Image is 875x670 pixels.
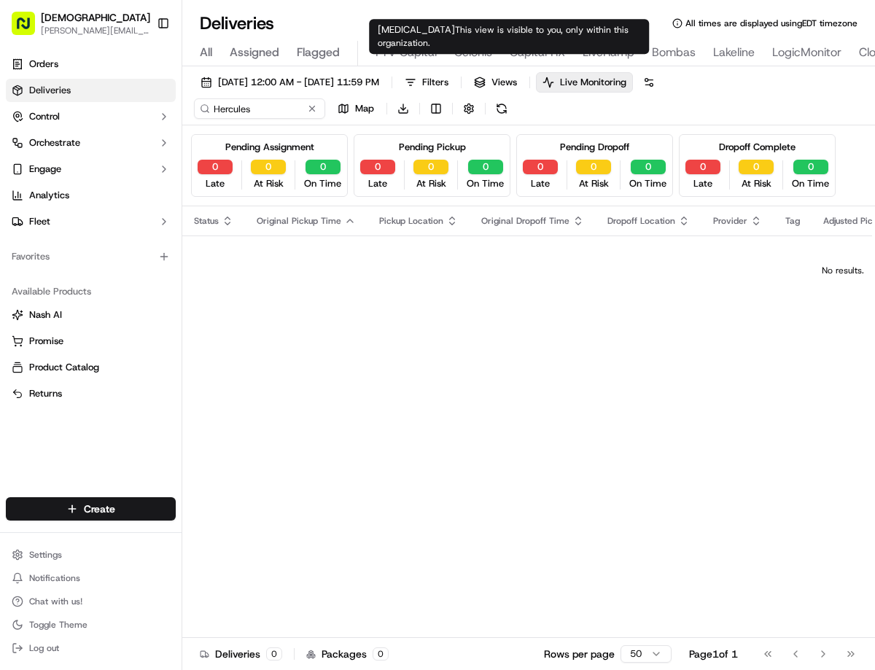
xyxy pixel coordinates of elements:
span: Pickup Location [379,215,443,227]
button: Product Catalog [6,356,176,379]
button: Returns [6,382,176,405]
span: Orders [29,58,58,71]
div: Packages [306,647,389,661]
button: 0 [631,160,666,174]
button: [DATE] 12:00 AM - [DATE] 11:59 PM [194,72,386,93]
p: Rows per page [544,647,615,661]
button: Settings [6,545,176,565]
button: Control [6,105,176,128]
span: Analytics [29,189,69,202]
span: Flagged [297,44,340,61]
span: Nash AI [29,308,62,322]
span: Log out [29,642,59,654]
button: [DEMOGRAPHIC_DATA] [41,10,150,25]
span: At Risk [416,177,446,190]
div: 0 [373,647,389,661]
div: Pending Assignment [225,141,314,154]
button: Filters [398,72,455,93]
span: On Time [304,177,341,190]
button: Engage [6,157,176,181]
button: Toggle Theme [6,615,176,635]
span: Views [491,76,517,89]
button: Log out [6,638,176,658]
span: Control [29,110,60,123]
span: At Risk [742,177,771,190]
a: Returns [12,387,170,400]
button: 0 [685,160,720,174]
span: Assigned [230,44,279,61]
div: 0 [266,647,282,661]
button: 0 [306,160,341,174]
span: Tag [785,215,800,227]
input: Type to search [194,98,325,119]
button: Fleet [6,210,176,233]
span: Original Pickup Time [257,215,341,227]
span: Status [194,215,219,227]
span: Promise [29,335,63,348]
button: 0 [360,160,395,174]
span: All [200,44,212,61]
span: Bombas [652,44,696,61]
button: Chat with us! [6,591,176,612]
span: Late [531,177,550,190]
button: [DEMOGRAPHIC_DATA][PERSON_NAME][EMAIL_ADDRESS][DOMAIN_NAME] [6,6,151,41]
span: Original Dropoff Time [481,215,569,227]
button: Nash AI [6,303,176,327]
span: Product Catalog [29,361,99,374]
div: Dropoff Complete [719,141,796,154]
a: Product Catalog [12,361,170,374]
span: Orchestrate [29,136,80,149]
button: 0 [523,160,558,174]
div: Pending Dropoff0Late0At Risk0On Time [516,134,673,197]
div: Deliveries [200,647,282,661]
div: Dropoff Complete0Late0At Risk0On Time [679,134,836,197]
button: 0 [198,160,233,174]
span: On Time [467,177,504,190]
a: Nash AI [12,308,170,322]
span: Lakeline [713,44,755,61]
span: Engage [29,163,61,176]
a: Deliveries [6,79,176,102]
button: 0 [739,160,774,174]
button: Refresh [491,98,512,119]
button: Create [6,497,176,521]
span: Late [368,177,387,190]
button: 0 [576,160,611,174]
span: This view is visible to you, only within this organization. [378,24,629,49]
span: Notifications [29,572,80,584]
span: LogicMonitor [772,44,841,61]
button: 0 [468,160,503,174]
a: Analytics [6,184,176,207]
span: Dropoff Location [607,215,675,227]
div: Pending Assignment0Late0At Risk0On Time [191,134,348,197]
button: Orchestrate [6,131,176,155]
span: [DATE] 12:00 AM - [DATE] 11:59 PM [218,76,379,89]
span: All times are displayed using EDT timezone [685,17,857,29]
span: Map [355,102,374,115]
span: Toggle Theme [29,619,87,631]
span: Returns [29,387,62,400]
button: 0 [413,160,448,174]
span: Live Monitoring [560,76,626,89]
div: Available Products [6,280,176,303]
span: Settings [29,549,62,561]
div: Pending Pickup0Late0At Risk0On Time [354,134,510,197]
span: On Time [629,177,666,190]
button: Notifications [6,568,176,588]
span: Chat with us! [29,596,82,607]
div: Page 1 of 1 [689,647,738,661]
a: Promise [12,335,170,348]
button: [PERSON_NAME][EMAIL_ADDRESS][DOMAIN_NAME] [41,25,150,36]
span: Filters [422,76,448,89]
span: Provider [713,215,747,227]
button: 0 [251,160,286,174]
div: Pending Pickup [399,141,466,154]
span: Create [84,502,115,516]
h1: Deliveries [200,12,274,35]
span: At Risk [579,177,609,190]
span: On Time [792,177,829,190]
span: Fleet [29,215,50,228]
span: Deliveries [29,84,71,97]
